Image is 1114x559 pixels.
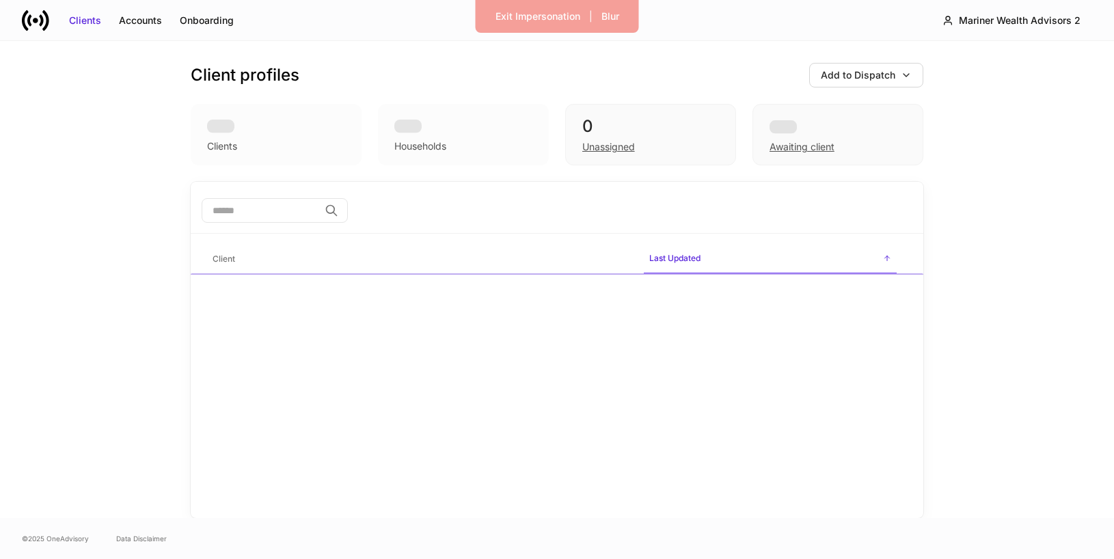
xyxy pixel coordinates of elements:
div: Accounts [119,14,162,27]
div: Add to Dispatch [821,68,895,82]
h6: Last Updated [649,251,701,264]
span: Last Updated [644,245,897,274]
div: 0Unassigned [565,104,736,165]
div: Clients [207,139,237,153]
div: 0 [582,115,719,137]
button: Onboarding [171,10,243,31]
a: Data Disclaimer [116,533,167,544]
div: Blur [601,10,619,23]
div: Unassigned [582,140,635,154]
div: Exit Impersonation [495,10,580,23]
button: Accounts [110,10,171,31]
button: Add to Dispatch [809,63,923,87]
button: Clients [60,10,110,31]
div: Awaiting client [770,140,834,154]
div: Onboarding [180,14,234,27]
h6: Client [213,252,235,265]
div: Households [394,139,446,153]
h3: Client profiles [191,64,299,86]
button: Exit Impersonation [487,5,589,27]
div: Clients [69,14,101,27]
span: © 2025 OneAdvisory [22,533,89,544]
span: Client [207,245,633,273]
div: Awaiting client [752,104,923,165]
button: Blur [593,5,628,27]
div: Mariner Wealth Advisors 2 [959,14,1081,27]
button: Mariner Wealth Advisors 2 [931,8,1092,33]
